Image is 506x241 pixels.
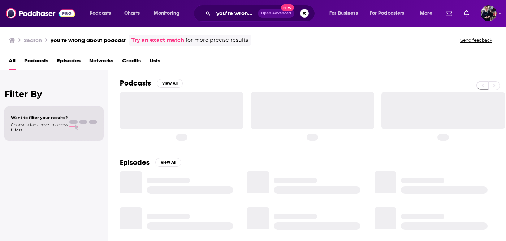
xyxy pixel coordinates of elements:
[4,89,104,99] h2: Filter By
[157,79,183,88] button: View All
[200,5,322,22] div: Search podcasts, credits, & more...
[329,8,358,18] span: For Business
[258,9,294,18] button: Open AdvancedNew
[9,55,16,70] a: All
[324,8,367,19] button: open menu
[481,5,497,21] button: Show profile menu
[89,55,113,70] a: Networks
[24,55,48,70] a: Podcasts
[443,7,455,19] a: Show notifications dropdown
[420,8,432,18] span: More
[281,4,294,11] span: New
[261,12,291,15] span: Open Advanced
[11,115,68,120] span: Want to filter your results?
[155,158,181,167] button: View All
[120,79,151,88] h2: Podcasts
[150,55,160,70] a: Lists
[57,55,81,70] a: Episodes
[85,8,120,19] button: open menu
[6,6,75,20] img: Podchaser - Follow, Share and Rate Podcasts
[122,55,141,70] a: Credits
[458,37,494,43] button: Send feedback
[213,8,258,19] input: Search podcasts, credits, & more...
[131,36,184,44] a: Try an exact match
[90,8,111,18] span: Podcasts
[120,158,181,167] a: EpisodesView All
[120,79,183,88] a: PodcastsView All
[461,7,472,19] a: Show notifications dropdown
[481,5,497,21] span: Logged in as ndewey
[120,8,144,19] a: Charts
[11,122,68,132] span: Choose a tab above to access filters.
[51,37,126,44] h3: you’re wrong about podcast
[154,8,180,18] span: Monitoring
[481,5,497,21] img: User Profile
[186,36,248,44] span: for more precise results
[415,8,441,19] button: open menu
[149,8,189,19] button: open menu
[24,37,42,44] h3: Search
[120,158,150,167] h2: Episodes
[370,8,405,18] span: For Podcasters
[124,8,140,18] span: Charts
[365,8,415,19] button: open menu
